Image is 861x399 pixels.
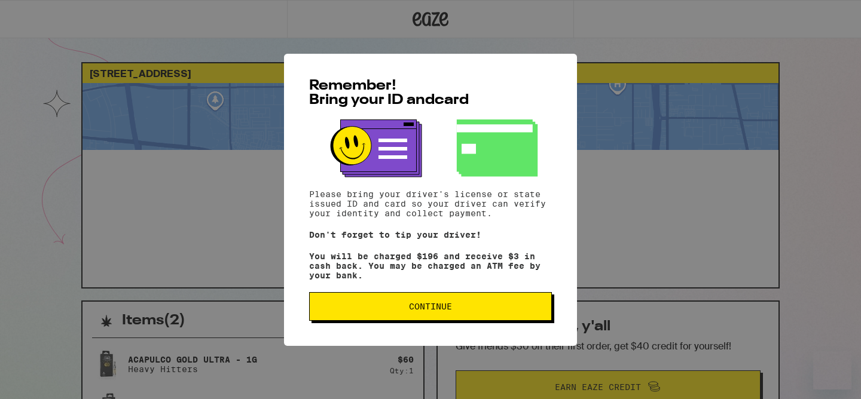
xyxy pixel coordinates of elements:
[309,230,552,240] p: Don't forget to tip your driver!
[309,189,552,218] p: Please bring your driver's license or state issued ID and card so your driver can verify your ide...
[309,251,552,280] p: You will be charged $196 and receive $3 in cash back. You may be charged an ATM fee by your bank.
[309,292,552,321] button: Continue
[813,351,851,389] iframe: Button to launch messaging window
[409,302,452,311] span: Continue
[309,79,469,108] span: Remember! Bring your ID and card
